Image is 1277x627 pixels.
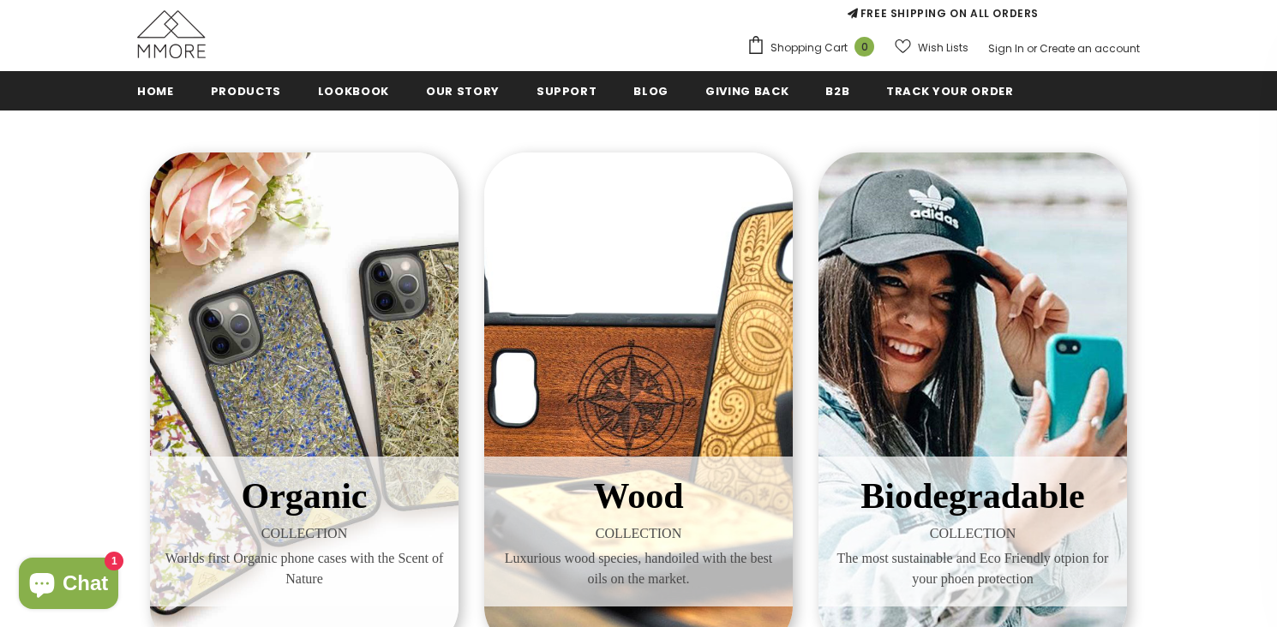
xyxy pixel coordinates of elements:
[886,71,1013,110] a: Track your order
[318,83,389,99] span: Lookbook
[1040,41,1140,56] a: Create an account
[14,558,123,613] inbox-online-store-chat: Shopify online store chat
[426,71,500,110] a: Our Story
[537,71,597,110] a: support
[746,35,883,61] a: Shopping Cart 0
[825,83,849,99] span: B2B
[211,71,281,110] a: Products
[886,83,1013,99] span: Track your order
[831,548,1114,589] span: The most sustainable and Eco Friendly otpion for your phoen protection
[137,83,174,99] span: Home
[770,39,848,57] span: Shopping Cart
[426,83,500,99] span: Our Story
[854,37,874,57] span: 0
[831,523,1114,544] span: COLLECTION
[988,41,1024,56] a: Sign In
[895,33,968,63] a: Wish Lists
[242,476,368,516] span: Organic
[163,523,446,544] span: COLLECTION
[860,476,1084,516] span: Biodegradable
[1027,41,1037,56] span: or
[497,548,780,589] span: Luxurious wood species, handoiled with the best oils on the market.
[211,83,281,99] span: Products
[633,71,668,110] a: Blog
[593,476,683,516] span: Wood
[318,71,389,110] a: Lookbook
[705,71,788,110] a: Giving back
[537,83,597,99] span: support
[137,10,206,58] img: MMORE Cases
[825,71,849,110] a: B2B
[918,39,968,57] span: Wish Lists
[163,548,446,589] span: Worlds first Organic phone cases with the Scent of Nature
[633,83,668,99] span: Blog
[137,71,174,110] a: Home
[497,523,780,544] span: COLLECTION
[705,83,788,99] span: Giving back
